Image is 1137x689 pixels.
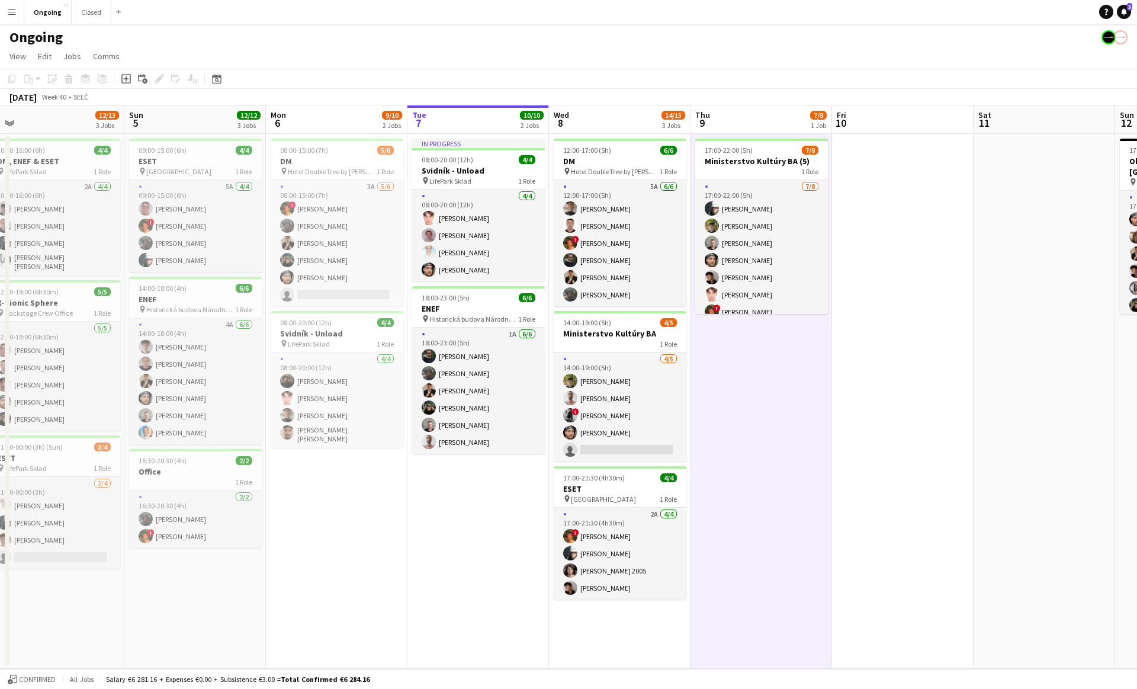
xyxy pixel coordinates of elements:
[1101,30,1116,44] app-user-avatar: Crew Manager
[38,51,52,62] span: Edit
[5,49,31,64] a: View
[554,508,686,600] app-card-role: 2A4/417:00-21:30 (4h30m)![PERSON_NAME][PERSON_NAME][PERSON_NAME] 2005[PERSON_NAME]
[572,529,579,536] span: !
[519,293,535,302] span: 6/6
[129,156,262,166] h3: ESET
[661,111,685,120] span: 14/15
[9,51,26,62] span: View
[288,167,377,176] span: Hotel DoubleTree by [PERSON_NAME]
[554,156,686,166] h3: DM
[59,49,86,64] a: Jobs
[235,305,252,314] span: 1 Role
[95,111,119,120] span: 12/13
[660,473,677,482] span: 4/4
[5,167,47,176] span: LifePark Sklad
[563,473,625,482] span: 17:00-21:30 (4h30m)
[412,328,545,454] app-card-role: 1A6/618:00-23:00 (5h)[PERSON_NAME][PERSON_NAME][PERSON_NAME][PERSON_NAME][PERSON_NAME][PERSON_NAME]
[5,464,47,473] span: LifePark Sklad
[129,318,262,444] app-card-role: 4A6/614:00-18:00 (4h)[PERSON_NAME][PERSON_NAME][PERSON_NAME][PERSON_NAME][PERSON_NAME][PERSON_NAME]
[289,201,296,209] span: !
[127,116,143,130] span: 5
[129,449,262,548] app-job-card: 16:30-20:30 (4h)2/2Office1 Role2/216:30-20:30 (4h)[PERSON_NAME]![PERSON_NAME]
[271,139,403,306] app-job-card: 08:00-15:00 (7h)5/6DM Hotel DoubleTree by [PERSON_NAME]1 Role3A5/608:00-15:00 (7h)![PERSON_NAME][...
[695,139,828,314] app-job-card: 17:00-22:00 (5h)7/8Ministerstvo Kultúry BA (5)1 Role7/817:00-22:00 (5h)[PERSON_NAME][PERSON_NAME]...
[412,190,545,281] app-card-role: 4/408:00-20:00 (12h)[PERSON_NAME][PERSON_NAME][PERSON_NAME][PERSON_NAME]
[146,305,235,314] span: Historická budova Národnej rady SR
[94,146,111,155] span: 4/4
[236,146,252,155] span: 4/4
[412,139,545,148] div: In progress
[5,309,73,318] span: Backstage Crew Office
[521,121,543,130] div: 2 Jobs
[73,92,88,101] div: SELČ
[236,456,252,465] span: 2/2
[139,284,187,293] span: 14:00-18:00 (4h)
[554,180,686,306] app-card-role: 5A6/612:00-17:00 (5h)[PERSON_NAME][PERSON_NAME]![PERSON_NAME][PERSON_NAME][PERSON_NAME][PERSON_NAME]
[662,121,685,130] div: 3 Jobs
[383,121,402,130] div: 2 Jobs
[237,121,260,130] div: 3 Jobs
[660,167,677,176] span: 1 Role
[554,139,686,306] app-job-card: 12:00-17:00 (5h)6/6DM Hotel DoubleTree by [PERSON_NAME]1 Role5A6/612:00-17:00 (5h)[PERSON_NAME][P...
[520,111,544,120] span: 10/10
[129,139,262,272] app-job-card: 09:00-15:00 (6h)4/4ESET [GEOGRAPHIC_DATA]1 Role5A4/409:00-15:00 (6h)[PERSON_NAME]![PERSON_NAME][P...
[1117,5,1131,19] a: 3
[271,311,403,448] app-job-card: 08:00-20:00 (12h)4/4Svidník - Unload LifePark Sklad1 Role4/408:00-20:00 (12h)[PERSON_NAME][PERSON...
[552,116,569,130] span: 8
[811,121,826,130] div: 1 Job
[88,49,124,64] a: Comms
[129,277,262,444] app-job-card: 14:00-18:00 (4h)6/6ENEF Historická budova Národnej rady SR1 Role4A6/614:00-18:00 (4h)[PERSON_NAME...
[572,408,579,415] span: !
[288,339,330,348] span: LifePark Sklad
[280,318,332,327] span: 08:00-20:00 (12h)
[72,1,111,24] button: Closed
[837,110,846,120] span: Fri
[146,167,211,176] span: [GEOGRAPHIC_DATA]
[693,116,710,130] span: 9
[129,294,262,305] h3: ENEF
[695,180,828,341] app-card-role: 7/817:00-22:00 (5h)[PERSON_NAME][PERSON_NAME][PERSON_NAME][PERSON_NAME][PERSON_NAME][PERSON_NAME]...
[429,177,471,185] span: LifePark Sklad
[705,146,753,155] span: 17:00-22:00 (5h)
[106,675,370,684] div: Salary €6 281.16 + Expenses €0.00 + Subsistence €3.00 =
[1113,30,1128,44] app-user-avatar: Backstage Crew
[563,318,611,327] span: 14:00-19:00 (5h)
[554,110,569,120] span: Wed
[39,92,69,101] span: Week 40
[410,116,426,130] span: 7
[129,466,262,477] h3: Office
[9,28,63,46] h1: Ongoing
[422,155,473,164] span: 08:00-20:00 (12h)
[563,146,611,155] span: 12:00-17:00 (5h)
[978,110,991,120] span: Sat
[129,110,143,120] span: Sun
[810,111,827,120] span: 7/8
[129,180,262,272] app-card-role: 5A4/409:00-15:00 (6h)[PERSON_NAME]![PERSON_NAME][PERSON_NAME][PERSON_NAME]
[377,146,394,155] span: 5/6
[94,167,111,176] span: 1 Role
[835,116,846,130] span: 10
[271,180,403,306] app-card-role: 3A5/608:00-15:00 (7h)![PERSON_NAME][PERSON_NAME][PERSON_NAME][PERSON_NAME][PERSON_NAME]
[94,464,111,473] span: 1 Role
[554,466,686,600] app-job-card: 17:00-21:30 (4h30m)4/4ESET [GEOGRAPHIC_DATA]1 Role2A4/417:00-21:30 (4h30m)![PERSON_NAME][PERSON_N...
[377,318,394,327] span: 4/4
[695,156,828,166] h3: Ministerstvo Kultúry BA (5)
[412,165,545,176] h3: Svidník - Unload
[412,139,545,281] div: In progress08:00-20:00 (12h)4/4Svidník - Unload LifePark Sklad1 Role4/408:00-20:00 (12h)[PERSON_N...
[269,116,286,130] span: 6
[68,675,96,684] span: All jobs
[235,167,252,176] span: 1 Role
[412,286,545,454] app-job-card: 18:00-23:00 (5h)6/6ENEF Historická budova Národnej rady SR1 Role1A6/618:00-23:00 (5h)[PERSON_NAME...
[412,110,426,120] span: Tue
[572,236,579,243] span: !
[147,529,155,536] span: !
[714,305,721,312] span: !
[129,491,262,548] app-card-role: 2/216:30-20:30 (4h)[PERSON_NAME]![PERSON_NAME]
[1127,3,1132,11] span: 3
